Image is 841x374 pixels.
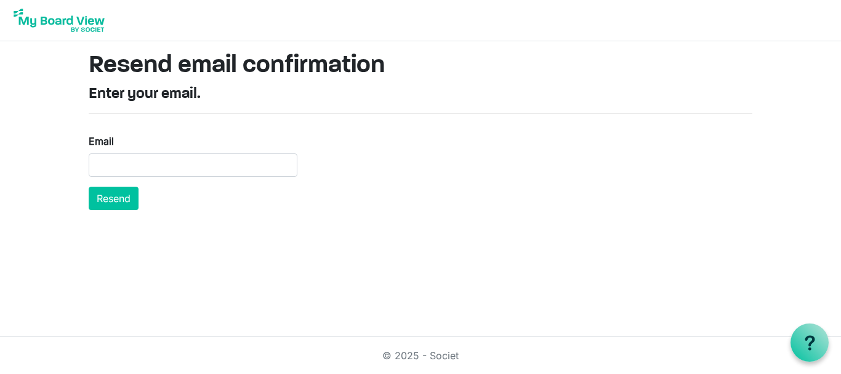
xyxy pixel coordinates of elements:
h1: Resend email confirmation [89,51,752,81]
h4: Enter your email. [89,86,752,104]
button: Resend [89,187,139,210]
label: Email [89,134,114,148]
img: My Board View Logo [10,5,108,36]
a: © 2025 - Societ [382,349,459,362]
